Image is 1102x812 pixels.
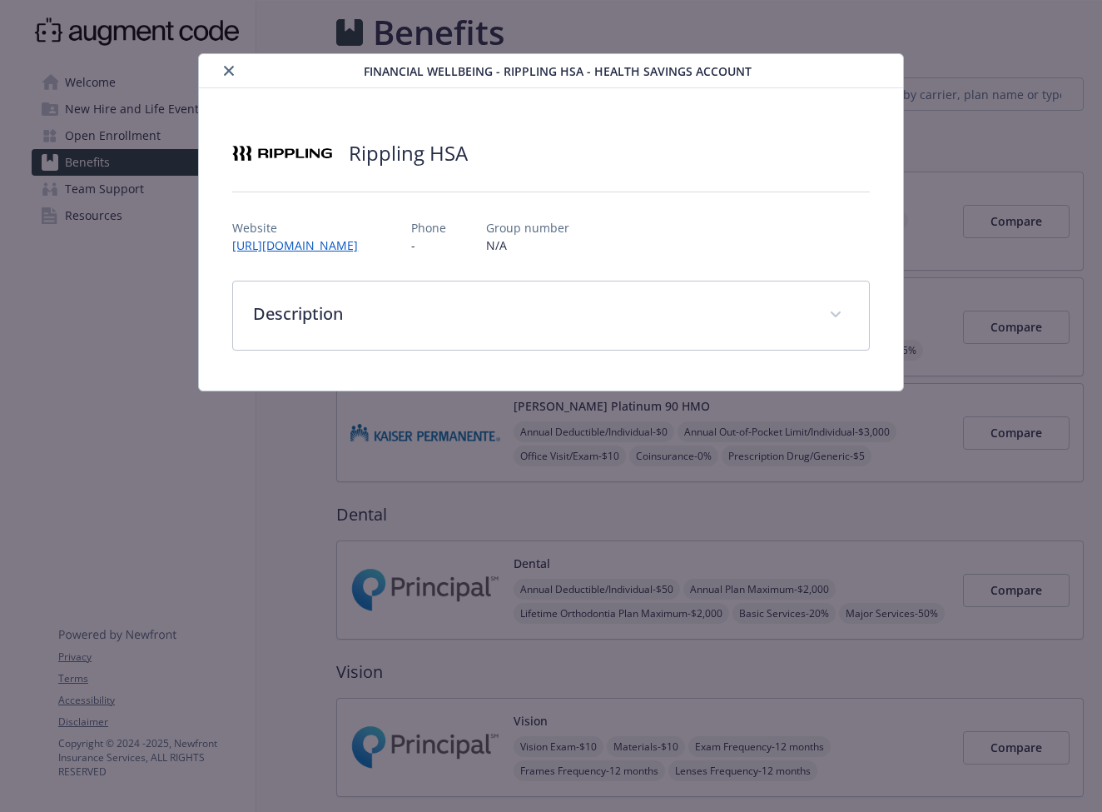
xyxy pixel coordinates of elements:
[110,53,991,391] div: details for plan Financial Wellbeing - Rippling HSA - Health Savings Account
[233,281,868,350] div: Description
[349,139,468,167] h2: Rippling HSA
[486,219,569,237] p: Group number
[411,237,446,254] p: -
[364,62,752,80] span: Financial Wellbeing - Rippling HSA - Health Savings Account
[411,219,446,237] p: Phone
[232,237,371,253] a: [URL][DOMAIN_NAME]
[253,301,808,326] p: Description
[232,128,332,178] img: Rippling
[486,237,569,254] p: N/A
[232,219,371,237] p: Website
[219,61,239,81] button: close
